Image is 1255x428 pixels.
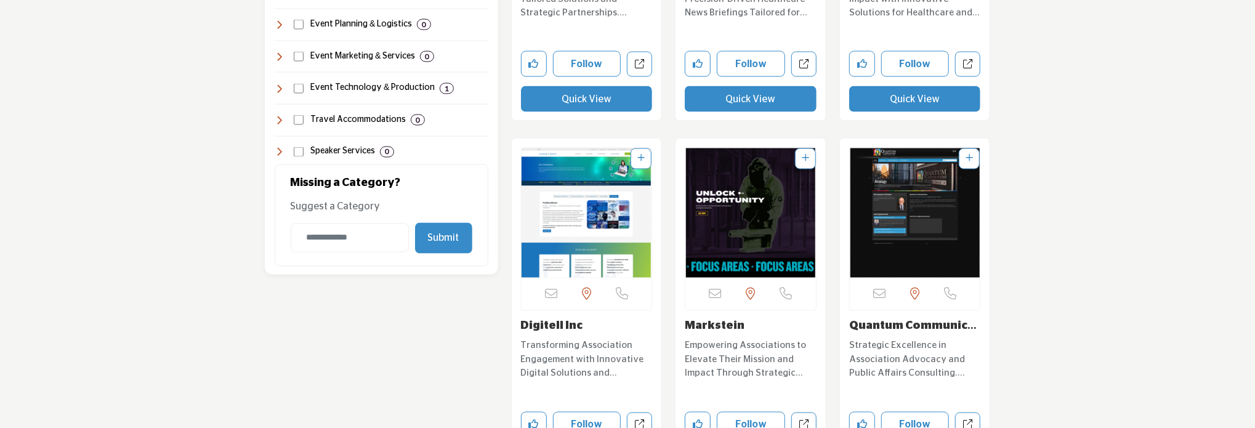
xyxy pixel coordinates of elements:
input: Select Event Technology & Production checkbox [294,84,304,94]
a: Add To List [966,155,973,163]
div: 0 Results For Travel Accommodations [411,115,425,126]
button: Submit [415,223,472,254]
a: Digitell Inc [521,321,583,332]
a: Open livworx in new tab [627,52,652,77]
input: Select Event Planning & Logistics checkbox [294,20,304,30]
b: 0 [385,148,389,156]
button: Quick View [849,86,981,112]
h4: Event Technology & Production: Technology and production services, including audiovisual solution... [310,82,435,94]
h4: Travel Accommodations: Lodging solutions, including hotels, resorts, and corporate housing for bu... [310,114,406,126]
a: Transforming Association Engagement with Innovative Digital Solutions and Expertise. With a focus... [521,336,653,381]
button: Follow [553,51,621,77]
h4: Event Planning & Logistics: Event planning, venue selection, and on-site management for meetings,... [310,18,412,31]
a: Open the-amazing-bacon in new tab [955,52,980,77]
input: Select Travel Accommodations checkbox [294,115,304,125]
div: 0 Results For Event Planning & Logistics [417,19,431,30]
b: 0 [416,116,420,124]
a: Quantum Communicatio... [849,321,979,345]
span: Suggest a Category [291,202,381,212]
div: 0 Results For Event Marketing & Services [420,51,434,62]
img: Markstein [685,148,816,278]
button: Like company [521,51,547,77]
button: Follow [881,51,950,77]
a: Empowering Associations to Elevate Their Mission and Impact Through Strategic Solutions. The comp... [685,336,817,381]
h2: Missing a Category? [291,177,472,200]
button: Quick View [521,86,653,112]
b: 0 [425,52,429,61]
a: Markstein [685,321,745,332]
input: Select Event Marketing & Services checkbox [294,52,304,62]
h3: Digitell Inc [521,320,653,334]
button: Quick View [685,86,817,112]
p: Strategic Excellence in Association Advocacy and Public Affairs Consulting. Founded in [DATE], th... [849,339,981,381]
b: 0 [422,20,426,29]
div: 0 Results For Speaker Services [380,147,394,158]
a: Open Listing in new tab [685,148,816,278]
h4: Speaker Services: Expert speakers, coaching, and leadership development programs, along with spea... [310,146,375,158]
div: 1 Results For Event Technology & Production [440,83,454,94]
a: Open Listing in new tab [522,148,652,278]
a: Strategic Excellence in Association Advocacy and Public Affairs Consulting. Founded in [DATE], th... [849,336,981,381]
h3: Markstein [685,320,817,334]
b: 1 [445,84,449,93]
p: Transforming Association Engagement with Innovative Digital Solutions and Expertise. With a focus... [521,339,653,381]
a: Open Listing in new tab [850,148,980,278]
button: Like company [849,51,875,77]
input: Category Name [291,224,409,252]
button: Like company [685,51,711,77]
img: Digitell Inc [522,148,652,278]
input: Select Speaker Services checkbox [294,147,304,157]
a: Add To List [637,155,645,163]
a: Add To List [802,155,809,163]
a: Open bulletin-media in new tab [791,52,817,77]
img: Quantum Communications [850,148,980,278]
h3: Quantum Communications [849,320,981,334]
button: Follow [717,51,785,77]
h4: Event Marketing & Services: Strategic marketing, sponsorship sales, and tradeshow management serv... [310,50,415,63]
p: Empowering Associations to Elevate Their Mission and Impact Through Strategic Solutions. The comp... [685,339,817,381]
